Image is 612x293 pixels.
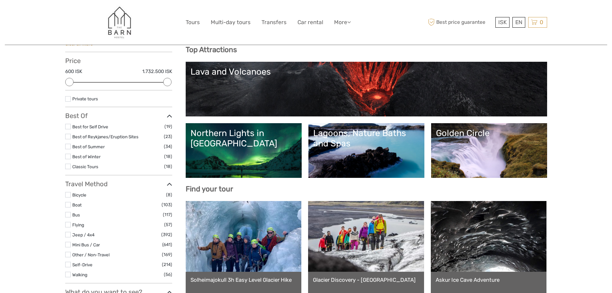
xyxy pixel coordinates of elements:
a: Multi-day tours [211,18,251,27]
p: We're away right now. Please check back later! [9,11,73,16]
span: (34) [164,143,172,150]
a: Car rental [297,18,323,27]
span: (23) [164,133,172,140]
a: Transfers [262,18,287,27]
a: Northern Lights in [GEOGRAPHIC_DATA] [191,128,297,173]
span: (169) [162,251,172,258]
b: Find your tour [186,185,233,193]
span: (19) [164,123,172,130]
a: Lava and Volcanoes [191,67,542,112]
div: Northern Lights in [GEOGRAPHIC_DATA] [191,128,297,149]
span: (18) [164,163,172,170]
div: Lava and Volcanoes [191,67,542,77]
a: Golden Circle [436,128,542,173]
span: (18) [164,153,172,160]
a: Flying [72,222,84,227]
a: More [334,18,351,27]
div: EN [512,17,525,28]
span: (214) [162,261,172,268]
h3: Price [65,57,172,65]
a: Lagoons, Nature Baths and Spas [313,128,420,173]
span: (641) [162,241,172,248]
a: Best of Reykjanes/Eruption Sites [72,134,138,139]
span: (8) [166,191,172,198]
span: (117) [163,211,172,218]
span: ISK [498,19,507,25]
span: (57) [164,221,172,228]
a: Glacier Discovery - [GEOGRAPHIC_DATA] [313,277,419,283]
button: Open LiveChat chat widget [74,10,82,18]
a: Jeep / 4x4 [72,232,94,237]
a: Boat [72,202,82,207]
img: 822-4d07221c-644f-4af8-be20-45cf39fb8607_logo_big.jpg [101,5,136,40]
a: Walking [72,272,87,277]
span: (103) [162,201,172,208]
div: Lagoons, Nature Baths and Spas [313,128,420,149]
a: Classic Tours [72,164,98,169]
span: (392) [161,231,172,238]
a: Best of Summer [72,144,105,149]
a: Best of Winter [72,154,101,159]
a: Solheimajokull 3h Easy Level Glacier Hike [191,277,297,283]
span: 0 [539,19,544,25]
label: 1.732.500 ISK [142,68,172,75]
a: Self-Drive [72,262,93,267]
span: Best price guarantee [427,17,494,28]
a: Private tours [72,96,98,101]
label: 600 ISK [65,68,82,75]
a: Mini Bus / Car [72,242,100,247]
a: Bicycle [72,192,86,197]
a: Other / Non-Travel [72,252,110,257]
h3: Best Of [65,112,172,120]
h3: Travel Method [65,180,172,188]
a: Bus [72,212,80,217]
span: (56) [164,271,172,278]
a: Best for Self Drive [72,124,108,129]
b: Top Attractions [186,45,237,54]
a: Askur Ice Cave Adventure [436,277,542,283]
div: Golden Circle [436,128,542,138]
a: Tours [186,18,200,27]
